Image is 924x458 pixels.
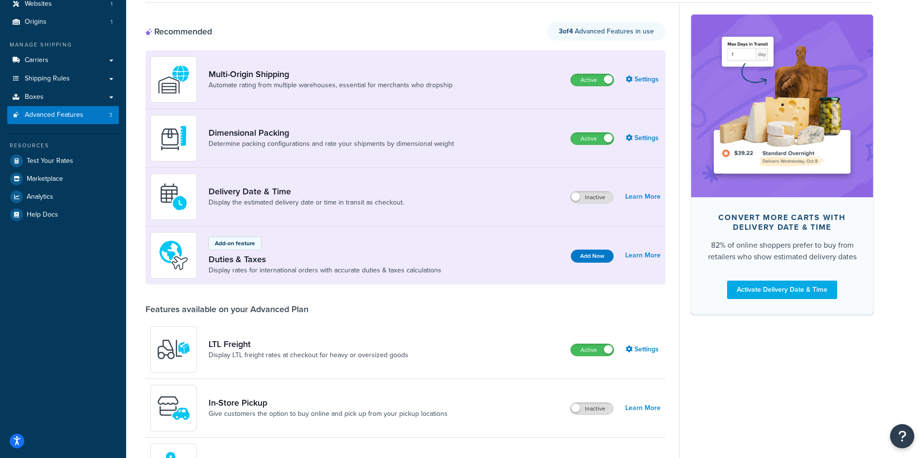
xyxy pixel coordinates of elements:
a: Carriers [7,51,119,69]
span: Advanced Features in use [559,26,654,36]
a: Give customers the option to buy online and pick up from your pickup locations [209,409,448,419]
img: WatD5o0RtDAAAAAElFTkSuQmCC [157,63,191,96]
div: Resources [7,142,119,150]
span: 1 [111,18,113,26]
li: Advanced Features [7,106,119,124]
label: Active [571,133,614,144]
span: Analytics [27,193,53,201]
a: Learn More [625,249,661,262]
label: Inactive [570,403,613,414]
label: Inactive [570,191,613,203]
span: Shipping Rules [25,75,70,83]
img: DTVBYsAAAAAASUVORK5CYII= [157,121,191,155]
span: Origins [25,18,47,26]
img: gfkeb5ejjkALwAAAABJRU5ErkJggg== [157,180,191,214]
img: feature-image-ddt-36eae7f7280da8017bfb280eaccd9c446f90b1fe08728e4019434db127062ab4.png [706,29,859,182]
p: Add-on feature [215,239,255,248]
strong: 3 of 4 [559,26,573,36]
div: Features available on your Advanced Plan [146,304,308,315]
a: Marketplace [7,170,119,188]
a: LTL Freight [209,339,408,349]
a: Origins1 [7,13,119,31]
div: Recommended [146,26,212,37]
div: Convert more carts with delivery date & time [707,213,858,232]
img: icon-duo-feat-landed-cost-7136b061.png [157,238,191,272]
span: 3 [109,111,113,119]
span: Carriers [25,56,49,64]
span: Boxes [25,93,44,101]
a: In-Store Pickup [209,397,448,408]
span: Advanced Features [25,111,83,119]
a: Learn More [625,190,661,204]
a: Multi-Origin Shipping [209,69,453,79]
a: Activate Delivery Date & Time [727,281,837,299]
a: Automate rating from multiple warehouses, essential for merchants who dropship [209,80,453,90]
div: 82% of online shoppers prefer to buy from retailers who show estimated delivery dates [707,239,858,263]
a: Display the estimated delivery date or time in transit as checkout. [209,198,404,207]
a: Display rates for international orders with accurate duties & taxes calculations [209,266,441,275]
a: Determine packing configurations and rate your shipments by dimensional weight [209,139,454,149]
a: Test Your Rates [7,152,119,170]
a: Delivery Date & Time [209,186,404,197]
img: y79ZsPf0fXUFUhFXDzUgf+ktZg5F2+ohG75+v3d2s1D9TjoU8PiyCIluIjV41seZevKCRuEjTPPOKHJsQcmKCXGdfprl3L4q7... [157,332,191,366]
a: Settings [626,73,661,86]
button: Add Now [571,250,614,263]
a: Help Docs [7,206,119,223]
a: Shipping Rules [7,70,119,88]
div: Manage Shipping [7,41,119,49]
label: Active [571,344,614,356]
li: Origins [7,13,119,31]
span: Test Your Rates [27,157,73,165]
span: Help Docs [27,211,58,219]
a: Duties & Taxes [209,254,441,265]
img: wfgcfpwTIucLEAAAAASUVORK5CYII= [157,391,191,425]
label: Active [571,74,614,86]
button: Open Resource Center [890,424,914,448]
a: Analytics [7,188,119,205]
a: Dimensional Packing [209,127,454,138]
a: Boxes [7,88,119,106]
a: Advanced Features3 [7,106,119,124]
a: Display LTL freight rates at checkout for heavy or oversized goods [209,350,408,360]
a: Settings [626,343,661,356]
a: Settings [626,131,661,145]
a: Learn More [625,401,661,415]
span: Marketplace [27,175,63,183]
